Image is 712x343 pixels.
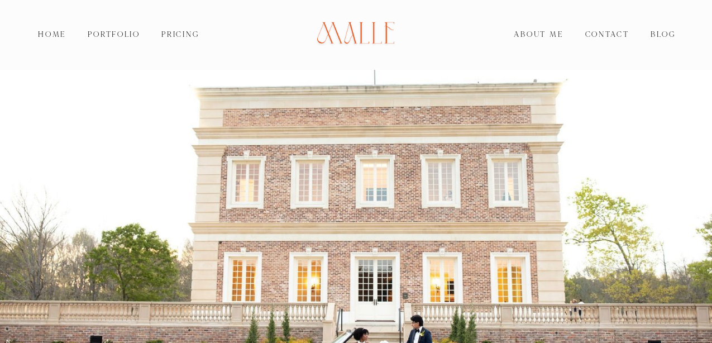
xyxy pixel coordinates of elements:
a: Blog [640,27,686,42]
a: Portfolio [77,27,151,42]
a: Contact [574,27,639,42]
img: Mallé Photography Co. [302,4,411,66]
a: Home [27,27,77,42]
a: Pricing [151,27,209,42]
a: About Me [503,27,574,42]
